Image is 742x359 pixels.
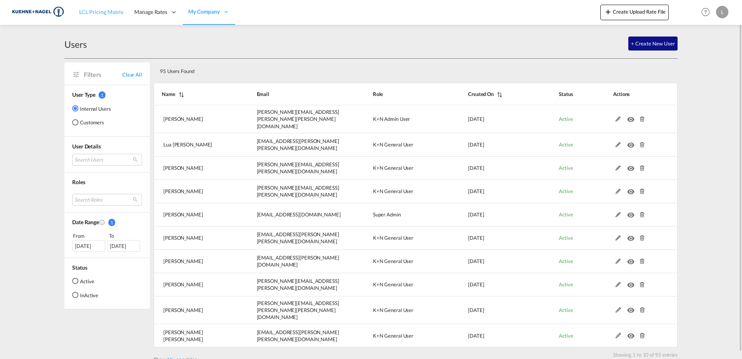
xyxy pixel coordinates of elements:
[594,83,678,105] th: Actions
[468,235,484,241] span: [DATE]
[449,227,539,250] td: 2025-07-17
[449,133,539,157] td: 2025-09-17
[559,307,573,313] span: Active
[108,232,142,240] div: To
[373,307,413,313] span: K+N General User
[99,219,105,225] md-icon: Created On
[163,116,203,122] span: [PERSON_NAME]
[559,165,573,171] span: Active
[99,91,106,99] span: 1
[559,235,573,241] span: Active
[238,180,354,203] td: pascal.zellweger@kuehne-nagel.com
[134,8,167,16] span: Manage Rates
[154,296,238,324] td: Ruth Njoroge
[559,333,573,339] span: Active
[257,254,339,268] span: [EMAIL_ADDRESS][PERSON_NAME][DOMAIN_NAME]
[154,324,238,347] td: Aenis Lankenau
[257,211,341,218] span: [EMAIL_ADDRESS][DOMAIN_NAME]
[72,277,98,285] md-radio-button: Active
[163,188,203,194] span: [PERSON_NAME]
[154,250,238,273] td: Ramunas Uldukis
[468,281,484,288] span: [DATE]
[154,83,238,105] th: Name
[603,7,613,16] md-icon: icon-plus 400-fg
[238,273,354,296] td: thomas.harder@kuehne-nagel.com
[238,105,354,133] td: mohamed.abdulkadir@kuehne-nagel.com
[354,83,449,105] th: Role
[257,231,339,244] span: [EMAIL_ADDRESS][PERSON_NAME][PERSON_NAME][DOMAIN_NAME]
[627,164,637,169] md-icon: icon-eye
[468,165,484,171] span: [DATE]
[354,180,449,203] td: K+N General User
[627,115,637,120] md-icon: icon-eye
[559,188,573,194] span: Active
[72,91,95,98] span: User Type
[257,278,339,291] span: [PERSON_NAME][EMAIL_ADDRESS][PERSON_NAME][DOMAIN_NAME]
[468,188,484,194] span: [DATE]
[108,219,115,226] span: 1
[257,161,339,174] span: [PERSON_NAME][EMAIL_ADDRESS][PERSON_NAME][DOMAIN_NAME]
[627,331,637,336] md-icon: icon-eye
[72,119,111,126] md-radio-button: Customers
[72,240,105,252] div: [DATE]
[257,185,339,198] span: [PERSON_NAME][EMAIL_ADDRESS][PERSON_NAME][DOMAIN_NAME]
[188,8,220,16] span: My Company
[163,211,203,218] span: [PERSON_NAME]
[627,234,637,239] md-icon: icon-eye
[468,141,484,148] span: [DATE]
[449,250,539,273] td: 2025-07-15
[449,273,539,296] td: 2025-07-01
[72,291,98,299] md-radio-button: InActive
[72,264,87,271] span: Status
[154,227,238,250] td: Carolina Gonçalves
[354,250,449,273] td: K+N General User
[354,296,449,324] td: K+N General User
[627,280,637,286] md-icon: icon-eye
[158,347,678,358] div: Showing 1 to 10 of 95 entries
[154,180,238,203] td: Pascal Zellweger
[154,203,238,227] td: Dinesh Kumar
[373,235,413,241] span: K+N General User
[373,116,410,122] span: K+N Admin User
[449,83,539,105] th: Created On
[72,105,111,112] md-radio-button: Internal Users
[468,333,484,339] span: [DATE]
[64,38,87,51] div: Users
[72,143,101,150] span: User Details
[238,296,354,324] td: ruth.njoroge@kuehne-nagel.com
[72,232,106,240] div: From
[354,227,449,250] td: K+N General User
[238,157,354,180] td: prasenjit.ghosh@kuehne-nagel.com
[627,257,637,262] md-icon: icon-eye
[716,6,728,18] div: L
[257,138,339,151] span: [EMAIL_ADDRESS][PERSON_NAME][PERSON_NAME][DOMAIN_NAME]
[354,157,449,180] td: K+N General User
[257,109,339,129] span: [PERSON_NAME][EMAIL_ADDRESS][PERSON_NAME][PERSON_NAME][DOMAIN_NAME]
[468,258,484,264] span: [DATE]
[354,133,449,157] td: K+N General User
[373,258,413,264] span: K+N General User
[449,324,539,347] td: 2025-06-04
[238,133,354,157] td: lua.carrieri@kuehne-nagel.com
[238,250,354,273] td: ramunas.uldukis@kuehne-nagel.com
[559,141,573,148] span: Active
[79,9,123,15] span: LCL Pricing Matrix
[107,240,140,252] div: [DATE]
[354,203,449,227] td: Super Admin
[238,83,354,105] th: Email
[449,105,539,133] td: 2025-09-17
[257,300,339,320] span: [PERSON_NAME][EMAIL_ADDRESS][PERSON_NAME][PERSON_NAME][DOMAIN_NAME]
[122,71,142,78] span: Clear All
[627,187,637,192] md-icon: icon-eye
[627,305,637,311] md-icon: icon-eye
[154,133,238,157] td: Lua Carrieri
[354,273,449,296] td: K+N General User
[449,180,539,203] td: 2025-08-14
[154,157,238,180] td: Prasenjit Ghosh
[238,324,354,347] td: aenis.lankenau@kuehne-nagel.com
[373,141,413,148] span: K+N General User
[72,232,142,251] span: From To [DATE][DATE]
[163,235,203,241] span: [PERSON_NAME]
[238,227,354,250] td: carolina.goncalves@kuehne-nagel.com
[157,62,623,78] div: 95 Users Found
